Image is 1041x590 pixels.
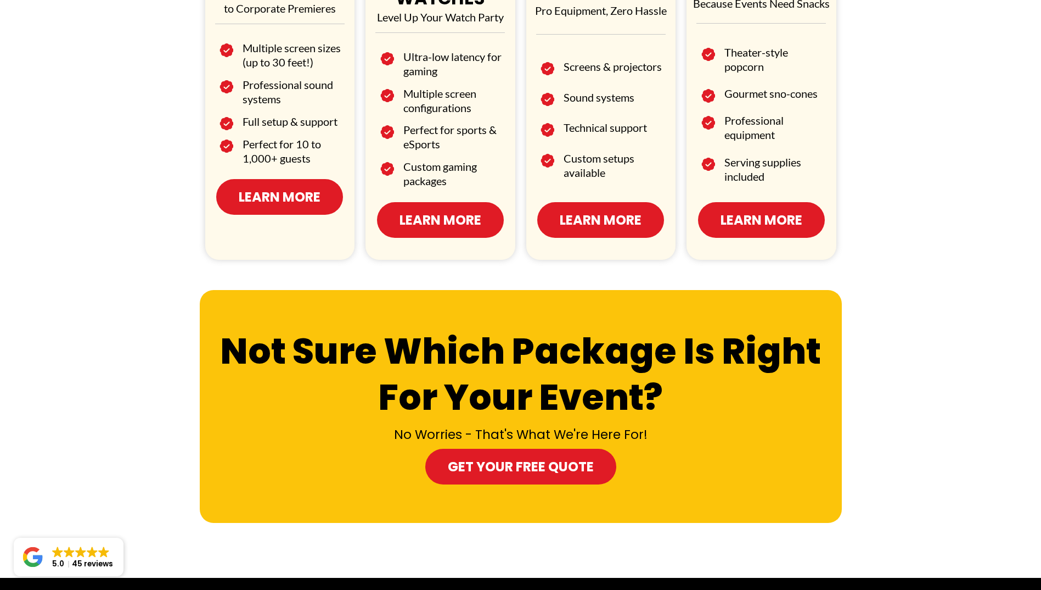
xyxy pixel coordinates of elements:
[541,120,554,140] img: Image
[724,45,825,74] h2: Theater-style popcorn
[541,59,554,79] img: Image
[220,41,233,60] img: Image
[380,159,394,179] img: Image
[560,210,642,230] span: Learn More
[425,449,616,485] a: Get your Free Quote
[701,45,715,64] img: Image
[208,1,352,15] p: to Corporate Premieres
[541,90,554,109] img: Image
[564,151,665,180] h2: Custom setups available
[564,90,665,104] h2: Sound systems
[216,179,343,215] a: Learn More
[403,174,504,188] h2: packages
[448,457,594,476] span: Get your Free Quote
[724,155,825,183] h2: Serving supplies included
[701,113,715,132] img: Image
[403,159,504,174] h2: Custom gaming
[698,202,825,238] a: Learn More
[14,538,123,576] a: Close GoogleGoogleGoogleGoogleGoogle 5.045 reviews
[403,86,504,115] h2: Multiple screen configurations
[243,41,344,69] h2: Multiple screen sizes (up to 30 feet!)
[220,114,233,133] img: Image
[239,187,320,207] span: Learn More
[220,77,233,97] img: Image
[377,202,504,238] a: Learn More
[403,49,504,78] h2: Ultra-low latency for gaming
[564,120,665,135] h2: Technical support
[380,123,394,142] img: Image
[243,137,344,165] h2: Perfect for 10 to 1,000+ guests
[220,137,233,156] img: Image
[724,86,825,101] h2: Gourmet sno-cones
[202,427,839,443] h2: No Worries - That's What We're Here For!
[529,3,673,18] p: Pro Equipment, Zero Hassle
[380,86,394,105] img: Image
[243,77,344,106] h2: Professional sound systems
[403,123,504,151] h2: Perfect for sports & eSports
[399,210,481,230] span: Learn More
[721,210,802,230] span: Learn More
[701,155,715,174] img: Image
[537,202,664,238] a: Learn More
[724,113,825,142] h2: Professional equipment
[380,49,394,69] img: Image
[202,329,839,421] h1: Not Sure Which Package Is Right For Your Event?
[701,86,715,105] img: Image
[368,10,513,24] p: Level Up Your Watch Party
[541,151,554,170] img: Image
[243,114,344,129] h2: Full setup & support
[564,59,665,74] h2: Screens & projectors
